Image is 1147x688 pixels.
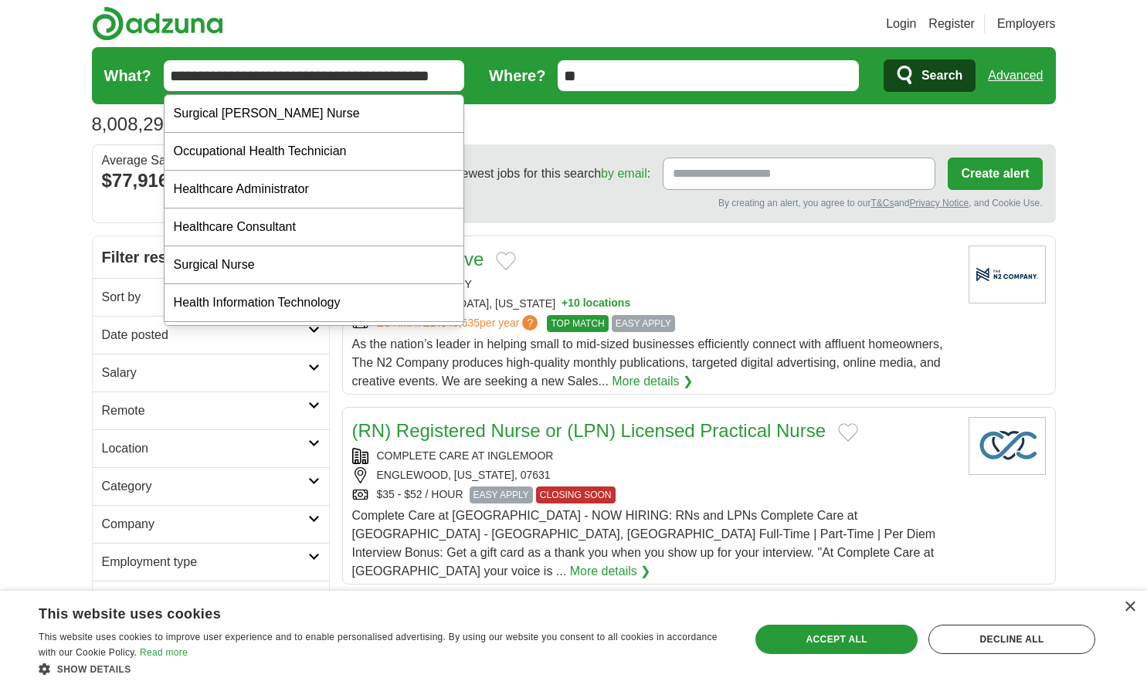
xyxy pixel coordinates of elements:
h2: Company [102,515,308,534]
span: EASY APPLY [470,486,533,503]
span: TOP MATCH [547,315,608,332]
a: Company [93,505,329,543]
h2: Date posted [102,326,308,344]
a: More details ❯ [570,562,651,581]
div: Close [1124,602,1135,613]
h2: Location [102,439,308,458]
a: Login [886,15,916,33]
a: T&Cs [870,198,894,208]
button: +10 locations [562,296,630,312]
a: (RN) Registered Nurse or (LPN) Licensed Practical Nurse [352,420,826,441]
h2: Remote [102,402,308,420]
div: Accept all [755,625,918,654]
a: Privacy Notice [909,198,969,208]
a: Remote [93,391,329,429]
span: Search [921,60,962,91]
div: By creating an alert, you agree to our and , and Cookie Use. [355,196,1043,210]
div: Average Salary [102,154,320,167]
a: Hours [93,581,329,619]
div: This website uses cookies [39,600,691,623]
div: THE N2 COMPANY [352,276,956,293]
h2: Salary [102,364,308,382]
div: Decline all [928,625,1095,654]
div: Healthcare Administrator [165,171,464,208]
label: What? [104,64,151,87]
a: Sort by [93,278,329,316]
span: Show details [57,664,131,675]
a: Location [93,429,329,467]
span: 8,008,291 [92,110,175,138]
div: Surgical [PERSON_NAME] Nurse [165,95,464,133]
h2: Filter results [93,236,329,278]
button: Add to favorite jobs [838,423,858,442]
label: Where? [489,64,545,87]
a: Employment type [93,543,329,581]
div: $35 - $52 / HOUR [352,486,956,503]
a: Register [928,15,975,33]
h1: Jobs in [GEOGRAPHIC_DATA] [92,114,431,134]
span: EASY APPLY [612,315,675,332]
span: CLOSING SOON [536,486,616,503]
a: by email [601,167,647,180]
a: Date posted [93,316,329,354]
div: COMPLETE CARE AT INGLEMOOR [352,448,956,464]
a: Advanced [988,60,1043,91]
img: Company logo [969,246,1046,303]
button: Create alert [948,158,1042,190]
span: ? [522,315,538,330]
a: More details ❯ [612,372,693,391]
span: As the nation’s leader in helping small to mid-sized businesses efficiently connect with affluent... [352,337,943,388]
div: Health Information Technology [165,284,464,322]
h2: Sort by [102,288,308,307]
div: Occupational Health Technician [165,133,464,171]
div: Surgical Nurse [165,246,464,284]
div: Healthcare Consultant [165,208,464,246]
h2: Category [102,477,308,496]
h2: Employment type [102,553,308,571]
a: Employers [997,15,1056,33]
img: Adzuna logo [92,6,223,41]
a: Read more, opens a new window [140,647,188,658]
div: [GEOGRAPHIC_DATA], [US_STATE] [352,296,956,312]
img: Company logo [969,417,1046,475]
div: ENGLEWOOD, [US_STATE], 07631 [352,467,956,483]
div: $77,916 [102,167,320,195]
a: Category [93,467,329,505]
button: Search [884,59,976,92]
span: This website uses cookies to improve user experience and to enable personalised advertising. By u... [39,632,718,658]
span: Receive the newest jobs for this search : [386,164,650,183]
span: Complete Care at [GEOGRAPHIC_DATA] - NOW HIRING: RNs and LPNs Complete Care at [GEOGRAPHIC_DATA] ... [352,509,936,578]
div: Healthcare [165,322,464,360]
button: Add to favorite jobs [496,252,516,270]
div: Show details [39,661,729,676]
a: Salary [93,354,329,391]
span: + [562,296,568,312]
